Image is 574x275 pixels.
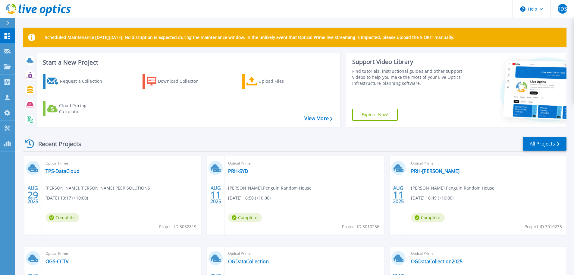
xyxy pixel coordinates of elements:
a: View More [304,116,332,121]
h3: Start a New Project [43,59,332,66]
span: Project ID: 3010235 [525,223,562,230]
a: PRH-SYD [228,168,248,174]
div: Find tutorials, instructional guides and other support videos to help you make the most of your L... [352,68,465,86]
span: [PERSON_NAME] , [PERSON_NAME] PEER SOLUTIONS [45,185,150,191]
span: Optical Prime [228,250,380,257]
div: AUG 2025 [27,184,39,206]
span: Optical Prime [411,250,563,257]
span: Optical Prime [411,160,563,167]
span: [DATE] 16:50 (+10:00) [228,195,271,201]
a: Cloud Pricing Calculator [43,101,110,116]
div: Recent Projects [23,136,89,151]
a: OGS-CCTV [45,258,69,264]
span: [PERSON_NAME] , Penguin Random House [411,185,494,191]
a: PRH-[PERSON_NAME] [411,168,460,174]
span: Optical Prime [228,160,380,167]
div: AUG 2025 [210,184,221,206]
span: 29 [27,192,38,197]
div: Download Collector [158,75,206,87]
span: Project ID: 3032819 [159,223,196,230]
span: [DATE] 16:49 (+10:00) [411,195,453,201]
span: [PERSON_NAME] , Penguin Random House [228,185,312,191]
div: Support Video Library [352,58,465,66]
a: All Projects [523,137,566,151]
span: TDS [558,6,567,11]
a: OGDataCollection2025 [411,258,463,264]
a: TPS-DataCloud [45,168,80,174]
span: Project ID: 3010236 [342,223,379,230]
div: AUG 2025 [393,184,404,206]
a: Explore Now! [352,109,398,121]
a: Download Collector [143,74,210,89]
div: Request a Collection [60,75,108,87]
span: 11 [393,192,404,197]
a: Upload Files [242,74,309,89]
span: Optical Prime [45,250,197,257]
a: Request a Collection [43,74,110,89]
div: Upload Files [259,75,307,87]
span: Complete [228,213,262,222]
p: Scheduled Maintenance [DATE][DATE]: No disruption is expected during the maintenance window. In t... [45,35,454,40]
span: Optical Prime [45,160,197,167]
span: [DATE] 13:17 (+10:00) [45,195,88,201]
span: Complete [411,213,445,222]
span: 11 [210,192,221,197]
a: OGDataCollection [228,258,269,264]
div: Cloud Pricing Calculator [59,103,107,115]
span: Complete [45,213,79,222]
